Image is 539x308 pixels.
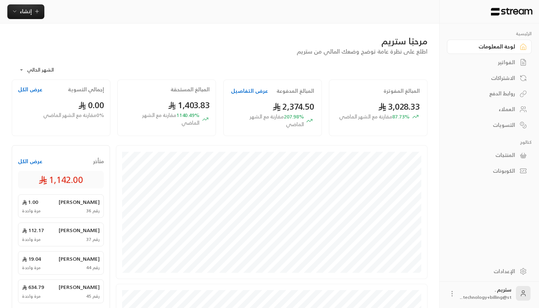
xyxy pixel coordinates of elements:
[22,265,41,271] span: مرة واحدة
[460,286,511,301] div: ستريم .
[447,31,532,37] p: الرئيسية
[22,255,41,263] span: 19.04
[490,8,533,16] img: Logo
[22,283,44,291] span: 634.79
[86,236,100,242] span: رقم 37
[456,90,515,97] div: روابط الدفع
[447,164,532,178] a: الكوبونات
[456,43,515,50] div: لوحة المعلومات
[447,148,532,162] a: المنتجات
[447,118,532,132] a: التسويات
[447,102,532,117] a: العملاء
[86,208,100,214] span: رقم 36
[456,151,515,159] div: المنتجات
[43,111,104,119] span: 0 % مقارنة مع الشهر الماضي
[456,74,515,82] div: الاشتراكات
[18,158,43,165] button: عرض الكل
[250,112,304,129] span: مقارنة مع الشهر الماضي
[59,255,100,263] span: [PERSON_NAME]
[86,293,100,299] span: رقم 45
[231,87,268,95] button: عرض التفاصيل
[447,87,532,101] a: روابط الدفع
[447,55,532,70] a: الفواتير
[460,293,511,301] span: technology+billing@st...
[22,236,41,242] span: مرة واحدة
[142,110,199,127] span: مقارنة مع الشهر الماضي
[339,112,392,121] span: مقارنة مع الشهر الماضي
[378,99,420,114] span: 3,028.33
[59,283,100,291] span: [PERSON_NAME]
[447,40,532,54] a: لوحة المعلومات
[456,106,515,113] div: العملاء
[68,86,104,93] h2: إجمالي التسوية
[456,268,515,275] div: الإعدادات
[297,46,428,56] span: اطلع على نظرة عامة توضح وضعك المالي من ستريم
[78,98,104,113] span: 0.00
[12,35,428,47] div: مرحبًا ستريم
[272,99,314,114] span: 2,374.50
[456,121,515,129] div: التسويات
[447,139,532,145] p: كتالوج
[168,98,210,113] span: 1,403.83
[384,87,420,95] h2: المبالغ المفوترة
[22,198,38,206] span: 1.00
[15,60,70,80] div: الشهر الحالي
[456,167,515,175] div: الكوبونات
[170,86,210,93] h2: المبالغ المستحقة
[18,86,43,93] button: عرض الكل
[231,113,304,128] span: 207.98 %
[22,208,41,214] span: مرة واحدة
[339,113,410,121] span: 87.73 %
[456,59,515,66] div: الفواتير
[276,87,314,95] h2: المبالغ المدفوعة
[124,111,200,127] span: 1140.49 %
[38,174,83,186] span: 1,142.00
[22,227,44,234] span: 112.17
[59,227,100,234] span: [PERSON_NAME]
[93,158,104,165] span: متأخر
[447,71,532,85] a: الاشتراكات
[59,198,100,206] span: [PERSON_NAME]
[447,264,532,278] a: الإعدادات
[7,4,44,19] button: إنشاء
[22,293,41,299] span: مرة واحدة
[86,265,100,271] span: رقم 44
[20,7,32,16] span: إنشاء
